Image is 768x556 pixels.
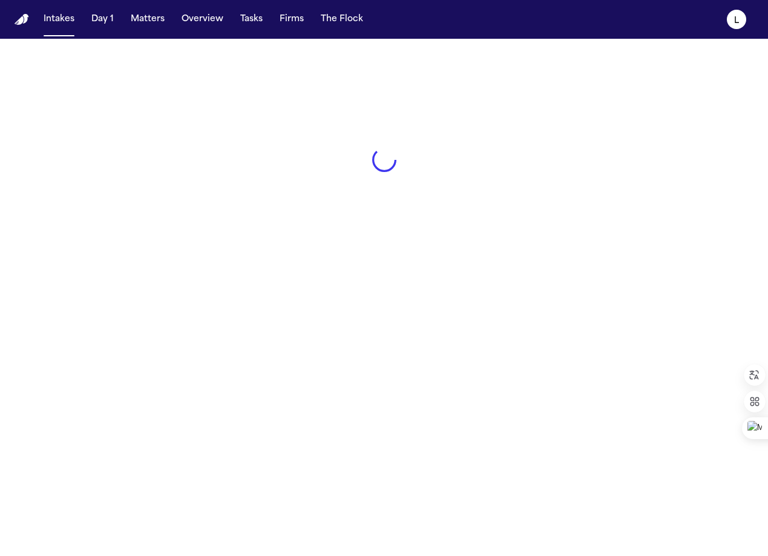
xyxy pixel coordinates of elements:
[316,8,368,30] button: The Flock
[87,8,119,30] button: Day 1
[275,8,309,30] button: Firms
[126,8,169,30] button: Matters
[177,8,228,30] button: Overview
[15,14,29,25] a: Home
[15,14,29,25] img: Finch Logo
[235,8,267,30] button: Tasks
[39,8,79,30] button: Intakes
